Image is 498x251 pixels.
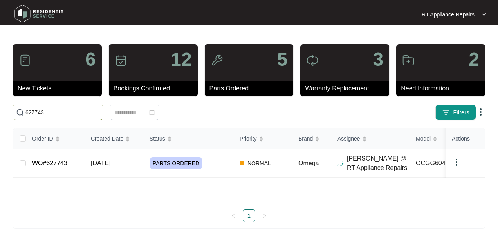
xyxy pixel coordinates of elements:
th: Status [143,128,233,149]
img: filter icon [442,108,450,116]
p: New Tickets [18,84,102,93]
img: search-icon [16,108,24,116]
span: left [231,213,236,218]
li: 1 [243,209,255,222]
th: Brand [292,128,331,149]
li: Previous Page [227,209,240,222]
span: right [262,213,267,218]
img: dropdown arrow [476,107,485,117]
a: 1 [243,210,255,222]
img: residentia service logo [12,2,67,25]
img: icon [211,54,223,67]
p: Warranty Replacement [305,84,389,93]
span: PARTS ORDERED [150,157,202,169]
p: 5 [277,50,288,69]
p: Bookings Confirmed [114,84,198,93]
img: Vercel Logo [240,161,244,165]
p: 2 [469,50,479,69]
span: Omega [298,160,319,166]
th: Assignee [331,128,410,149]
input: Search by Order Id, Assignee Name, Customer Name, Brand and Model [25,108,100,117]
img: Assigner Icon [337,160,344,166]
button: left [227,209,240,222]
span: Order ID [32,134,53,143]
span: Brand [298,134,313,143]
span: Assignee [337,134,360,143]
img: icon [19,54,31,67]
button: filter iconFilters [435,105,476,120]
span: Model [416,134,431,143]
img: icon [306,54,319,67]
span: NORMAL [244,159,274,168]
p: [PERSON_NAME] @ RT Appliance Repairs [347,154,410,173]
p: 12 [171,50,191,69]
p: 3 [373,50,383,69]
span: [DATE] [91,160,110,166]
p: RT Appliance Repairs [422,11,475,18]
p: Parts Ordered [209,84,294,93]
th: Created Date [85,128,143,149]
button: right [258,209,271,222]
p: Need Information [401,84,485,93]
img: dropdown arrow [482,13,486,16]
span: Created Date [91,134,123,143]
th: Model [410,128,488,149]
p: 6 [85,50,96,69]
th: Order ID [26,128,85,149]
th: Priority [233,128,292,149]
img: dropdown arrow [452,157,461,167]
th: Actions [446,128,485,149]
td: OCGG604WB [410,149,488,178]
a: WO#627743 [32,160,67,166]
span: Status [150,134,165,143]
span: Priority [240,134,257,143]
img: icon [402,54,415,67]
li: Next Page [258,209,271,222]
img: icon [115,54,127,67]
span: Filters [453,108,469,117]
